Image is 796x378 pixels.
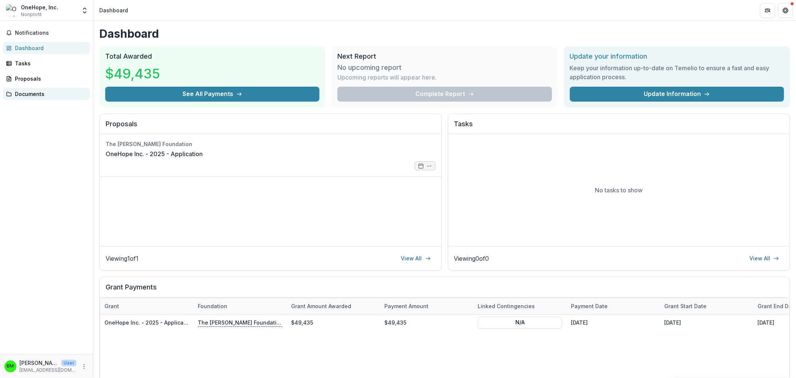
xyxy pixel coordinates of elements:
div: Foundation [193,298,287,314]
div: Grant [100,298,193,314]
div: Linked Contingencies [473,298,566,314]
div: Payment Amount [380,298,473,314]
button: Notifications [3,27,90,39]
div: Grant [100,302,124,310]
span: Notifications [15,30,87,36]
div: [DATE] [566,315,660,331]
h3: Keep your information up-to-date on Temelio to ensure a fast and easy application process. [570,63,784,81]
p: No tasks to show [595,186,643,195]
h2: Next Report [337,52,552,61]
a: Dashboard [3,42,90,54]
div: Foundation [193,302,232,310]
div: [DATE] [660,315,753,331]
div: Tasks [15,59,84,67]
div: Ben Marriott [7,364,14,369]
a: View All [745,252,784,264]
div: Grant start date [660,298,753,314]
h2: Total Awarded [105,52,319,61]
a: Documents [3,88,90,100]
button: N/A [478,316,562,328]
button: Partners [760,3,775,18]
img: OneHope, Inc. [6,4,18,16]
button: Get Help [778,3,793,18]
h3: $49,435 [105,63,161,84]
div: $49,435 [380,315,473,331]
button: Open entity switcher [79,3,90,18]
div: Grant amount awarded [287,298,380,314]
h2: Tasks [454,120,784,134]
div: Dashboard [99,6,128,14]
div: Grant start date [660,302,711,310]
h3: No upcoming report [337,63,402,72]
nav: breadcrumb [96,5,131,16]
p: Upcoming reports will appear here. [337,73,437,82]
p: User [61,360,77,366]
h2: Update your information [570,52,784,61]
div: Documents [15,90,84,98]
button: More [79,362,88,371]
h2: Proposals [106,120,436,134]
div: Proposals [15,75,84,83]
div: Linked Contingencies [473,302,539,310]
div: Payment Amount [380,302,433,310]
span: Nonprofit [21,11,42,18]
a: Tasks [3,57,90,69]
div: Payment date [566,298,660,314]
p: Viewing 0 of 0 [454,254,489,263]
a: View All [397,252,436,264]
a: OneHope Inc. - 2025 - Application [106,149,203,158]
a: OneHope Inc. - 2025 - Application [104,319,194,326]
p: [EMAIL_ADDRESS][DOMAIN_NAME] [19,367,77,374]
div: Dashboard [15,44,84,52]
p: The [PERSON_NAME] Foundation [198,318,282,326]
p: Viewing 1 of 1 [106,254,138,263]
h1: Dashboard [99,27,790,40]
div: Grant amount awarded [287,302,356,310]
div: OneHope, Inc. [21,3,58,11]
div: $49,435 [287,315,380,331]
button: See All Payments [105,87,319,102]
a: Proposals [3,72,90,85]
div: Payment date [566,302,612,310]
p: [PERSON_NAME] [19,359,58,367]
a: Update Information [570,87,784,102]
h2: Grant Payments [106,283,784,297]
